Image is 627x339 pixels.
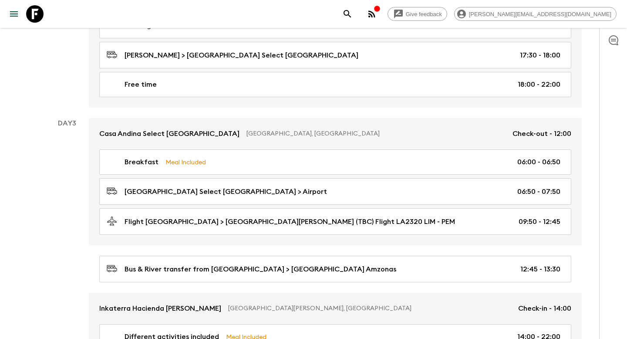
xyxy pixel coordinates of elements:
[45,118,89,129] p: Day 3
[520,50,560,61] p: 17:30 - 18:00
[5,5,23,23] button: menu
[518,79,560,90] p: 18:00 - 22:00
[339,5,356,23] button: search adventures
[125,264,396,275] p: Bus & River transfer from [GEOGRAPHIC_DATA] > [GEOGRAPHIC_DATA] Amzonas
[464,11,616,17] span: [PERSON_NAME][EMAIL_ADDRESS][DOMAIN_NAME]
[125,157,158,167] p: Breakfast
[99,208,571,235] a: Flight [GEOGRAPHIC_DATA] > [GEOGRAPHIC_DATA][PERSON_NAME] (TBC) Flight LA2320 LIM - PEM09:50 - 12:45
[519,217,560,227] p: 09:50 - 12:45
[99,42,571,68] a: [PERSON_NAME] > [GEOGRAPHIC_DATA] Select [GEOGRAPHIC_DATA]17:30 - 18:00
[520,264,560,275] p: 12:45 - 13:30
[125,79,157,90] p: Free time
[228,304,511,313] p: [GEOGRAPHIC_DATA][PERSON_NAME], [GEOGRAPHIC_DATA]
[89,293,582,324] a: Inkaterra Hacienda [PERSON_NAME][GEOGRAPHIC_DATA][PERSON_NAME], [GEOGRAPHIC_DATA]Check-in - 14:00
[99,72,571,97] a: Free time18:00 - 22:00
[246,129,506,138] p: [GEOGRAPHIC_DATA], [GEOGRAPHIC_DATA]
[125,186,327,197] p: [GEOGRAPHIC_DATA] Select [GEOGRAPHIC_DATA] > Airport
[388,7,447,21] a: Give feedback
[454,7,617,21] div: [PERSON_NAME][EMAIL_ADDRESS][DOMAIN_NAME]
[125,217,455,227] p: Flight [GEOGRAPHIC_DATA] > [GEOGRAPHIC_DATA][PERSON_NAME] (TBC) Flight LA2320 LIM - PEM
[401,11,447,17] span: Give feedback
[99,178,571,205] a: [GEOGRAPHIC_DATA] Select [GEOGRAPHIC_DATA] > Airport06:50 - 07:50
[99,303,221,314] p: Inkaterra Hacienda [PERSON_NAME]
[512,129,571,139] p: Check-out - 12:00
[518,303,571,314] p: Check-in - 14:00
[517,157,560,167] p: 06:00 - 06:50
[99,129,239,139] p: Casa Andina Select [GEOGRAPHIC_DATA]
[89,118,582,149] a: Casa Andina Select [GEOGRAPHIC_DATA][GEOGRAPHIC_DATA], [GEOGRAPHIC_DATA]Check-out - 12:00
[125,50,358,61] p: [PERSON_NAME] > [GEOGRAPHIC_DATA] Select [GEOGRAPHIC_DATA]
[165,157,206,167] p: Meal Included
[517,186,560,197] p: 06:50 - 07:50
[99,256,571,282] a: Bus & River transfer from [GEOGRAPHIC_DATA] > [GEOGRAPHIC_DATA] Amzonas12:45 - 13:30
[99,149,571,175] a: BreakfastMeal Included06:00 - 06:50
